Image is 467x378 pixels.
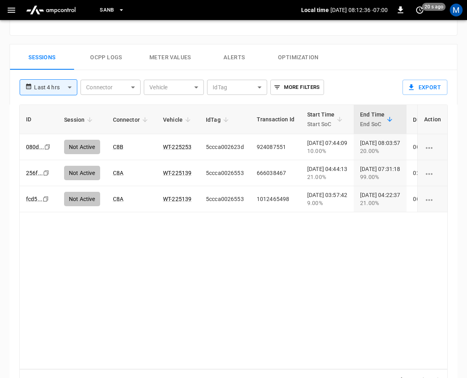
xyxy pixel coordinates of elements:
[360,110,384,129] div: End Time
[26,196,42,202] a: fcd5...
[407,186,452,212] td: 00:24:54
[42,195,50,203] div: copy
[199,186,250,212] td: 5ccca0026553
[206,115,231,125] span: IdTag
[97,2,128,18] button: SanB
[266,44,330,70] button: Optimization
[250,160,301,186] td: 666038467
[250,186,301,212] td: 1012465498
[422,3,446,11] span: 20 s ago
[199,134,250,160] td: 5ccca002623d
[74,44,138,70] button: Ocpp logs
[307,165,347,181] div: [DATE] 04:44:13
[10,44,74,70] button: Sessions
[113,115,150,125] span: Connector
[360,165,400,181] div: [DATE] 07:31:18
[360,191,400,207] div: [DATE] 04:22:37
[64,192,100,206] div: Not Active
[417,105,447,134] th: Action
[100,6,114,15] span: SanB
[250,105,301,134] th: Transaction Id
[26,170,43,176] a: 256f...
[113,196,123,202] a: C8A
[307,110,335,129] div: Start Time
[26,144,44,150] a: 080d...
[64,140,100,154] div: Not Active
[403,80,447,95] button: Export
[23,2,79,18] img: ampcontrol.io logo
[424,195,441,203] div: charging session options
[307,191,347,207] div: [DATE] 03:57:42
[113,144,123,150] a: C8B
[450,4,463,16] div: profile-icon
[163,144,191,150] a: WT-225253
[307,199,347,207] div: 9.00%
[307,139,347,155] div: [DATE] 07:44:09
[360,173,400,181] div: 99.00%
[64,166,100,180] div: Not Active
[360,110,395,129] span: End TimeEnd SoC
[301,6,329,14] p: Local time
[360,119,384,129] p: End SoC
[163,196,191,202] a: WT-225139
[163,115,193,125] span: Vehicle
[270,80,324,95] button: More Filters
[413,115,446,125] span: Duration
[424,169,441,177] div: charging session options
[407,160,452,186] td: 02:47:05
[113,170,123,176] a: C8A
[360,147,400,155] div: 20.00%
[64,115,95,125] span: Session
[330,6,388,14] p: [DATE] 08:12:36 -07:00
[413,4,426,16] button: set refresh interval
[360,139,400,155] div: [DATE] 08:03:57
[199,160,250,186] td: 5ccca0026553
[360,199,400,207] div: 21.00%
[307,119,335,129] p: Start SoC
[307,110,345,129] span: Start TimeStart SoC
[163,170,191,176] a: WT-225139
[42,169,50,177] div: copy
[250,134,301,160] td: 924087551
[407,134,452,160] td: 00:19:48
[202,44,266,70] button: Alerts
[44,143,52,151] div: copy
[424,143,441,151] div: charging session options
[307,147,347,155] div: 10.00%
[307,173,347,181] div: 21.00%
[20,105,58,134] th: ID
[138,44,202,70] button: Meter Values
[19,105,448,369] div: sessions table
[34,80,77,95] div: Last 4 hrs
